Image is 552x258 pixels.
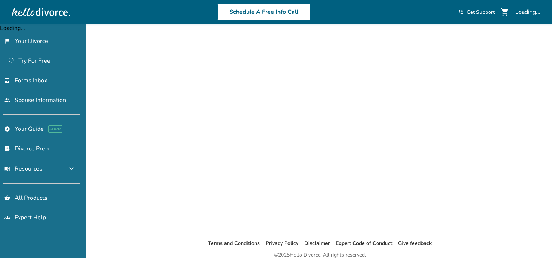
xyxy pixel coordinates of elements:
[4,195,10,201] span: shopping_basket
[4,38,10,44] span: flag_2
[458,9,495,16] a: phone_in_talkGet Support
[266,240,298,247] a: Privacy Policy
[4,126,10,132] span: explore
[304,239,330,248] li: Disclaimer
[4,166,10,172] span: menu_book
[15,77,47,85] span: Forms Inbox
[208,240,260,247] a: Terms and Conditions
[501,8,509,16] span: shopping_cart
[217,4,310,20] a: Schedule A Free Info Call
[4,146,10,152] span: list_alt_check
[398,239,432,248] li: Give feedback
[48,125,62,133] span: AI beta
[4,215,10,220] span: groups
[4,97,10,103] span: people
[67,164,76,173] span: expand_more
[458,9,464,15] span: phone_in_talk
[4,78,10,83] span: inbox
[515,8,540,16] div: Loading...
[4,165,42,173] span: Resources
[467,9,495,16] span: Get Support
[336,240,392,247] a: Expert Code of Conduct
